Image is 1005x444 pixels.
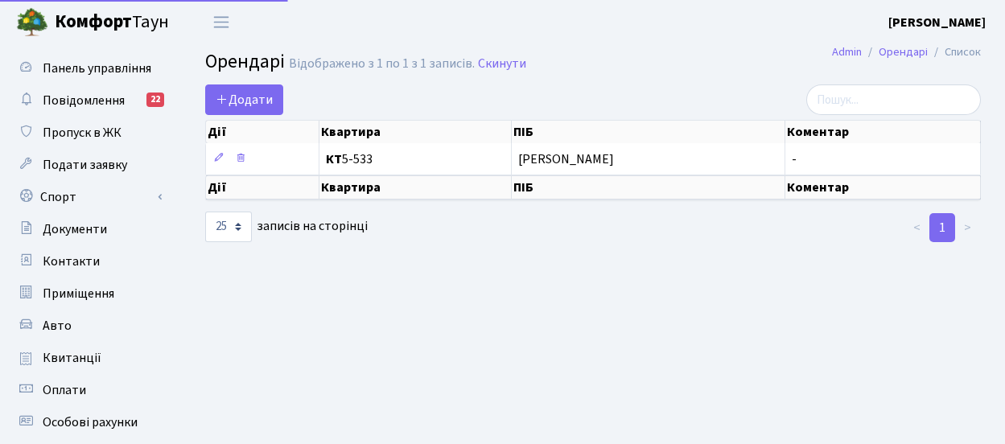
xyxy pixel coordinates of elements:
[326,153,505,166] span: 5-533
[929,213,955,242] a: 1
[43,156,127,174] span: Подати заявку
[205,212,252,242] select: записів на сторінці
[8,277,169,310] a: Приміщення
[8,213,169,245] a: Документи
[8,310,169,342] a: Авто
[8,84,169,117] a: Повідомлення22
[43,124,122,142] span: Пропуск в ЖК
[146,92,164,107] div: 22
[8,52,169,84] a: Панель управління
[518,153,778,166] span: [PERSON_NAME]
[43,381,86,399] span: Оплати
[206,175,319,199] th: Дії
[43,349,101,367] span: Квитанції
[879,43,928,60] a: Орендарі
[478,56,526,72] a: Скинути
[205,47,285,76] span: Орендарі
[792,150,797,168] span: -
[205,212,368,242] label: записів на сторінці
[8,181,169,213] a: Спорт
[806,84,981,115] input: Пошук...
[928,43,981,61] li: Список
[8,245,169,277] a: Контакти
[43,253,100,270] span: Контакти
[8,342,169,374] a: Квитанції
[55,9,132,35] b: Комфорт
[43,60,151,77] span: Панель управління
[201,9,241,35] button: Переключити навігацію
[8,117,169,149] a: Пропуск в ЖК
[289,56,475,72] div: Відображено з 1 по 1 з 1 записів.
[8,406,169,438] a: Особові рахунки
[206,121,319,143] th: Дії
[888,13,986,32] a: [PERSON_NAME]
[512,121,785,143] th: ПІБ
[319,175,512,199] th: Квартира
[888,14,986,31] b: [PERSON_NAME]
[205,84,283,115] a: Додати
[785,175,981,199] th: Коментар
[43,92,125,109] span: Повідомлення
[319,121,512,143] th: Квартира
[785,121,981,143] th: Коментар
[832,43,862,60] a: Admin
[8,374,169,406] a: Оплати
[43,220,107,238] span: Документи
[55,9,169,36] span: Таун
[16,6,48,39] img: logo.png
[326,150,342,168] b: КТ
[43,317,72,335] span: Авто
[8,149,169,181] a: Подати заявку
[43,413,138,431] span: Особові рахунки
[43,285,114,302] span: Приміщення
[808,35,1005,69] nav: breadcrumb
[512,175,785,199] th: ПІБ
[216,91,273,109] span: Додати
